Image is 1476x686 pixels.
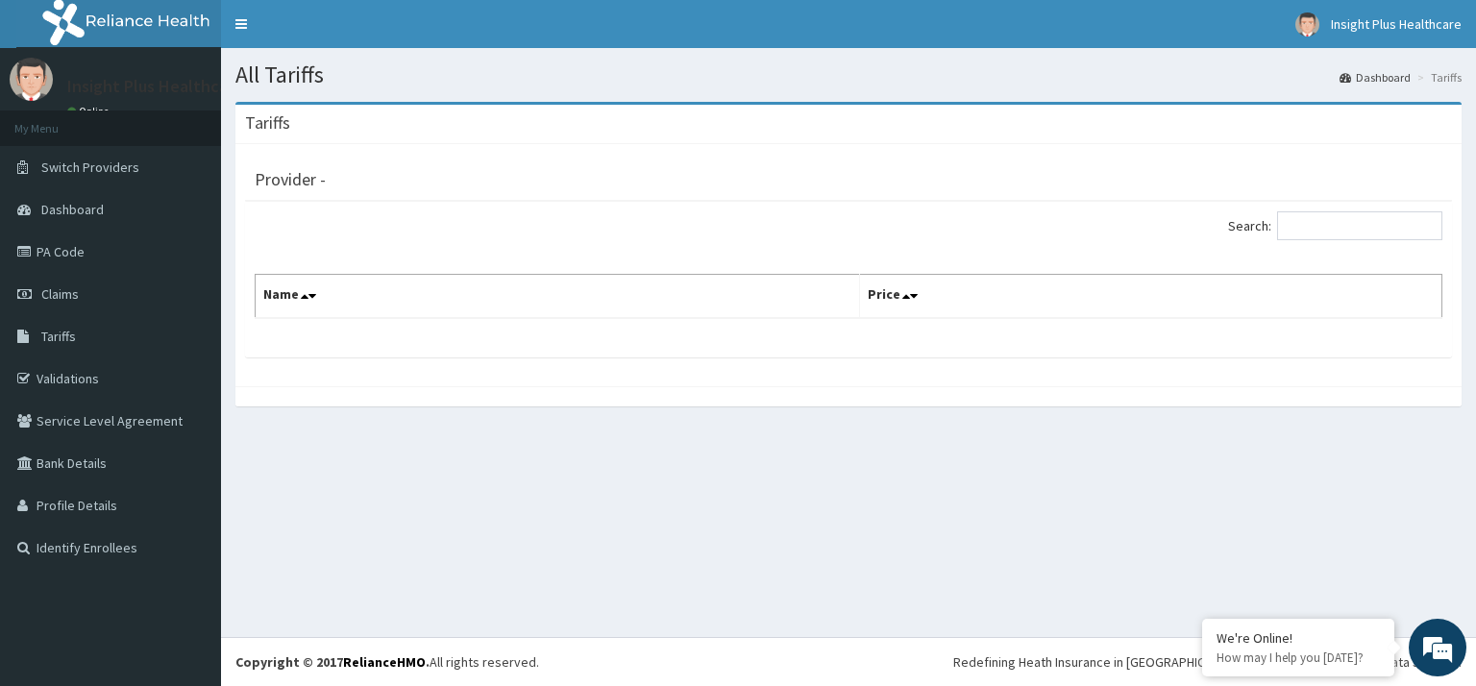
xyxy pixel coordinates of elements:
li: Tariffs [1413,69,1462,86]
label: Search: [1228,211,1442,240]
textarea: Type your message and hit 'Enter' [10,471,366,538]
h1: All Tariffs [235,62,1462,87]
div: We're Online! [1217,629,1380,647]
input: Search: [1277,211,1442,240]
p: How may I help you today? [1217,649,1380,666]
strong: Copyright © 2017 . [235,653,430,671]
h3: Tariffs [245,114,290,132]
span: Insight Plus Healthcare [1331,15,1462,33]
img: User Image [10,58,53,101]
th: Name [256,275,860,319]
span: Claims [41,285,79,303]
img: d_794563401_company_1708531726252_794563401 [36,96,78,144]
th: Price [859,275,1441,319]
a: Dashboard [1340,69,1411,86]
span: Tariffs [41,328,76,345]
footer: All rights reserved. [221,637,1476,686]
span: Dashboard [41,201,104,218]
h3: Provider - [255,171,326,188]
div: Minimize live chat window [315,10,361,56]
div: Redefining Heath Insurance in [GEOGRAPHIC_DATA] using Telemedicine and Data Science! [953,652,1462,672]
a: Online [67,105,113,118]
img: User Image [1295,12,1319,37]
p: Insight Plus Healthcare [67,78,243,95]
span: We're online! [111,215,265,409]
span: Switch Providers [41,159,139,176]
div: Chat with us now [100,108,323,133]
a: RelianceHMO [343,653,426,671]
